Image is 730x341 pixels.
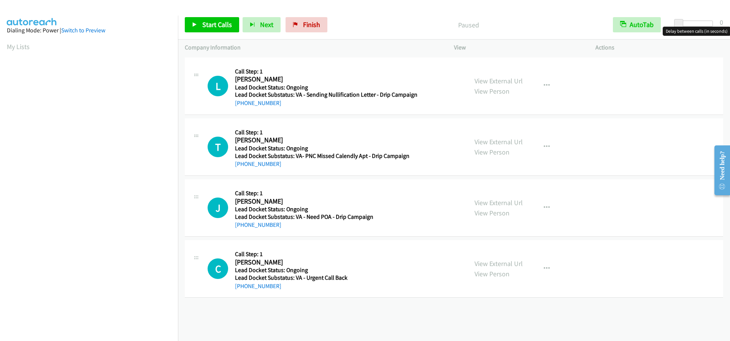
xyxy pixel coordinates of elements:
[708,140,730,201] iframe: Resource Center
[454,43,582,52] p: View
[235,68,417,75] h5: Call Step: 1
[474,137,523,146] a: View External Url
[235,91,417,99] h5: Lead Docket Substatus: VA - Sending Nullification Letter - Drip Campaign
[208,137,228,157] div: The call is yet to be attempted
[474,148,509,156] a: View Person
[208,258,228,279] h1: C
[208,137,228,157] h1: T
[7,42,30,51] a: My Lists
[338,20,599,30] p: Paused
[7,26,171,35] div: Dialing Mode: Power |
[474,76,523,85] a: View External Url
[235,213,414,221] h5: Lead Docket Substatus: VA - Need POA - Drip Campaign
[235,84,417,91] h5: Lead Docket Status: Ongoing
[208,258,228,279] div: The call is yet to be attempted
[235,258,414,267] h2: [PERSON_NAME]
[235,274,414,282] h5: Lead Docket Substatus: VA - Urgent Call Back
[208,198,228,218] h1: J
[474,259,523,268] a: View External Url
[303,20,320,29] span: Finish
[474,198,523,207] a: View External Url
[235,206,414,213] h5: Lead Docket Status: Ongoing
[613,17,661,32] button: AutoTab
[235,190,414,197] h5: Call Step: 1
[235,99,281,107] a: [PHONE_NUMBER]
[235,160,281,167] a: [PHONE_NUMBER]
[474,87,509,96] a: View Person
[202,20,232,29] span: Start Calls
[474,269,509,278] a: View Person
[595,43,723,52] p: Actions
[208,76,228,96] h1: L
[260,20,273,29] span: Next
[235,136,414,145] h2: [PERSON_NAME]
[235,152,414,160] h5: Lead Docket Substatus: VA- PNC Missed Calendly Apt - Drip Campaign
[235,250,414,258] h5: Call Step: 1
[208,198,228,218] div: The call is yet to be attempted
[235,145,414,152] h5: Lead Docket Status: Ongoing
[185,43,440,52] p: Company Information
[235,282,281,290] a: [PHONE_NUMBER]
[235,266,414,274] h5: Lead Docket Status: Ongoing
[235,221,281,228] a: [PHONE_NUMBER]
[474,209,509,217] a: View Person
[235,197,414,206] h2: [PERSON_NAME]
[286,17,327,32] a: Finish
[185,17,239,32] a: Start Calls
[243,17,281,32] button: Next
[720,17,723,27] div: 0
[235,129,414,136] h5: Call Step: 1
[235,75,414,84] h2: [PERSON_NAME]
[61,27,105,34] a: Switch to Preview
[208,76,228,96] div: The call is yet to be attempted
